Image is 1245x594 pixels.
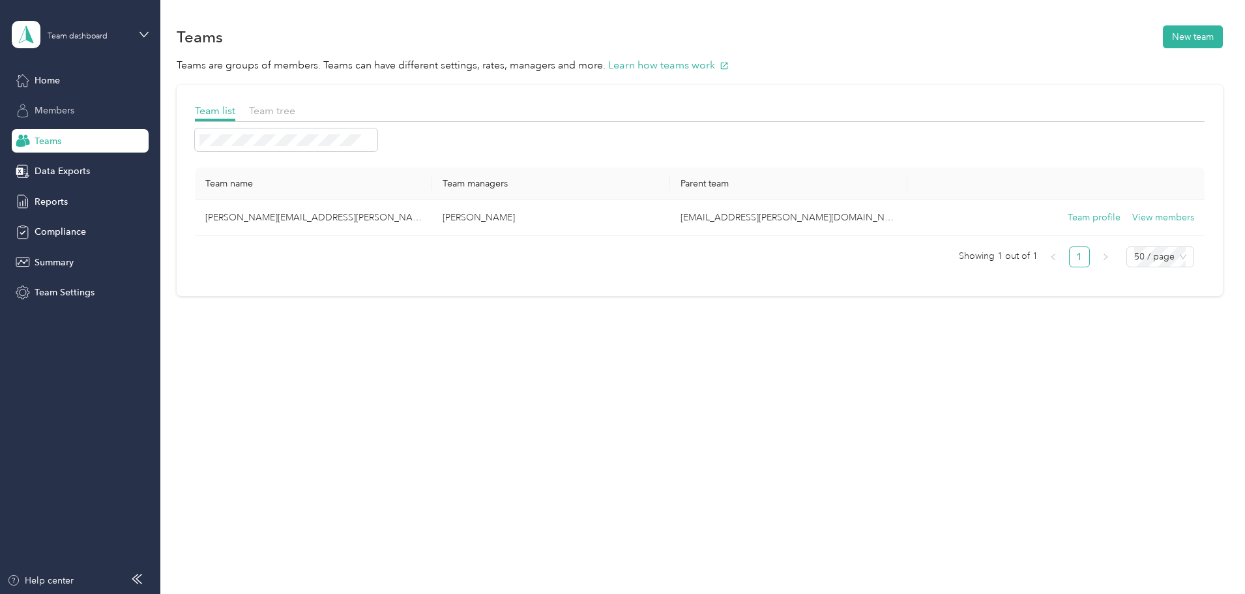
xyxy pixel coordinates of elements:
[195,200,432,236] td: christine.gibbons@optioncare.com
[7,574,74,587] button: Help center
[1043,246,1064,267] li: Previous Page
[177,30,223,44] h1: Teams
[1070,247,1089,267] a: 1
[35,104,74,117] span: Members
[1095,246,1116,267] li: Next Page
[670,200,907,236] td: mark.phillips@optioncare.com
[443,211,659,225] p: [PERSON_NAME]
[35,195,68,209] span: Reports
[1043,246,1064,267] button: left
[1102,253,1109,261] span: right
[35,74,60,87] span: Home
[35,164,90,178] span: Data Exports
[959,246,1038,266] span: Showing 1 out of 1
[1134,247,1186,267] span: 50 / page
[432,168,669,200] th: Team managers
[1069,246,1090,267] li: 1
[1126,246,1194,267] div: Page Size
[1163,25,1223,48] button: New team
[249,104,295,117] span: Team tree
[48,33,108,40] div: Team dashboard
[1095,246,1116,267] button: right
[35,286,95,299] span: Team Settings
[1132,211,1194,225] button: View members
[195,168,432,200] th: Team name
[35,225,86,239] span: Compliance
[35,256,74,269] span: Summary
[195,104,235,117] span: Team list
[1172,521,1245,594] iframe: Everlance-gr Chat Button Frame
[670,168,907,200] th: Parent team
[1049,253,1057,261] span: left
[35,134,61,148] span: Teams
[177,57,1223,74] p: Teams are groups of members. Teams can have different settings, rates, managers and more.
[1068,211,1120,225] button: Team profile
[608,57,729,74] button: Learn how teams work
